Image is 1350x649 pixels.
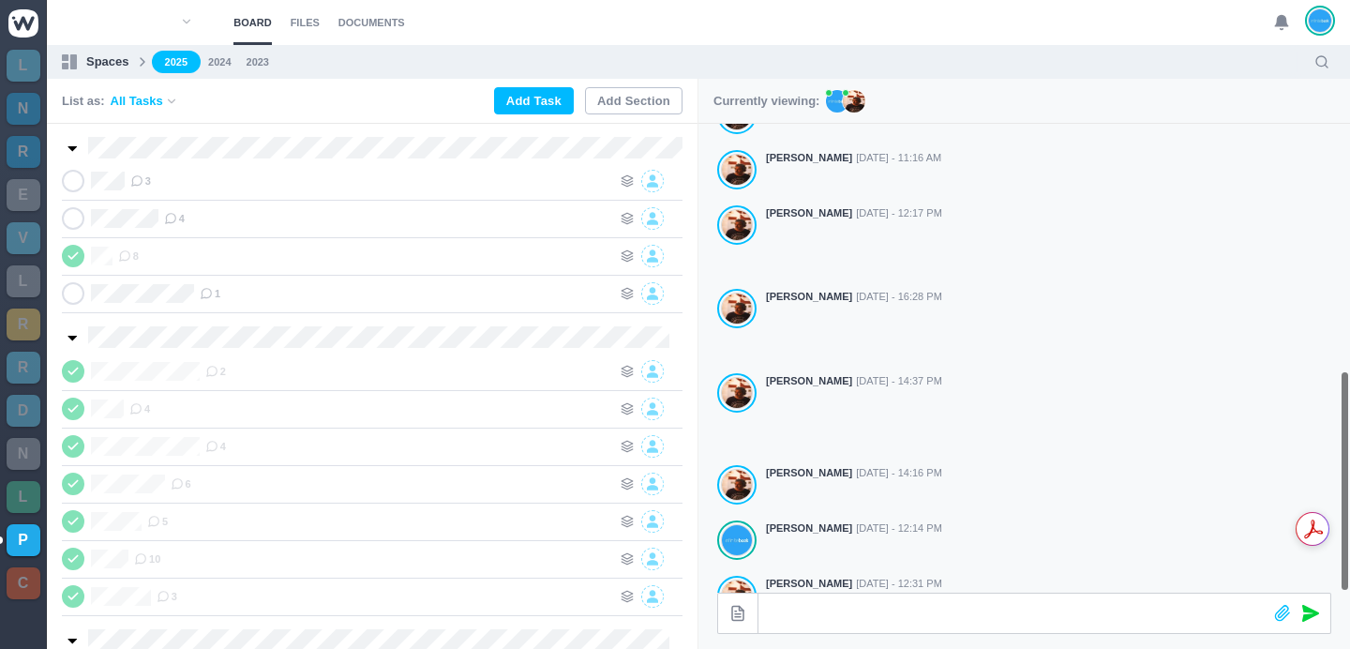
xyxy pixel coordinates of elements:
a: C [7,567,40,599]
strong: [PERSON_NAME] [766,576,852,592]
a: D [7,395,40,427]
span: [DATE] - 14:37 PM [856,373,942,389]
a: L [7,265,40,297]
span: [DATE] - 14:16 PM [856,465,942,481]
span: [DATE] - 11:16 AM [856,150,941,166]
img: JT [826,90,848,113]
a: R [7,309,40,340]
a: R [7,352,40,384]
img: João Tosta [1309,8,1331,33]
button: Add Section [585,87,682,114]
a: N [7,93,40,125]
img: winio [8,9,38,38]
span: [DATE] - 12:14 PM [856,521,942,536]
strong: [PERSON_NAME] [766,373,852,389]
strong: [PERSON_NAME] [766,150,852,166]
img: spaces [62,54,77,69]
a: P [7,524,40,556]
a: N [7,438,40,470]
a: 2024 [208,54,231,70]
strong: [PERSON_NAME] [766,465,852,481]
img: Antonio Lopes [722,469,752,501]
a: 2025 [152,51,201,74]
img: João Tosta [722,524,752,556]
img: Antonio Lopes [722,293,752,324]
img: Antonio Lopes [722,377,752,409]
strong: [PERSON_NAME] [766,521,852,536]
a: V [7,222,40,254]
span: [DATE] - 16:28 PM [856,289,942,305]
img: Antonio Lopes [722,209,752,241]
span: [DATE] - 12:17 PM [856,205,942,221]
a: R [7,136,40,168]
strong: [PERSON_NAME] [766,289,852,305]
img: Antonio Lopes [722,154,752,186]
span: [DATE] - 12:31 PM [856,576,942,592]
a: L [7,50,40,82]
span: All Tasks [111,92,163,111]
strong: [PERSON_NAME] [766,205,852,221]
a: L [7,481,40,513]
a: E [7,179,40,211]
p: Spaces [86,53,129,71]
button: Add Task [494,87,574,114]
p: Currently viewing: [713,92,819,111]
div: List as: [62,92,178,111]
img: AL [843,90,865,113]
a: 2023 [247,54,269,70]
